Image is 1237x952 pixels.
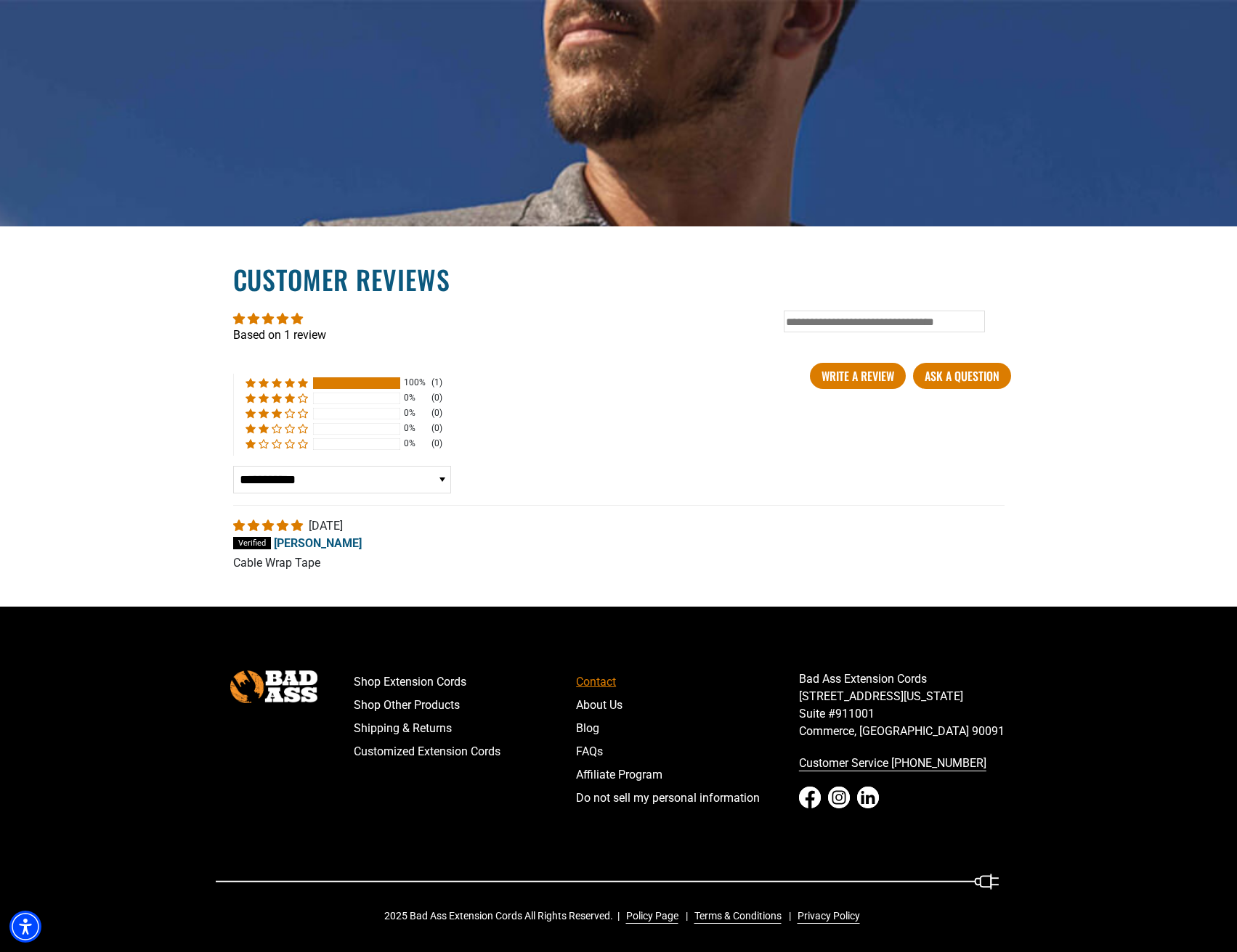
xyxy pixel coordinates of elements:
[354,694,577,717] a: Shop Other Products
[799,752,1022,775] a: call 833-674-1699
[246,377,308,389] div: 100% (1) reviews with 5 star rating
[233,519,306,533] span: 5 star review
[799,670,1022,740] p: Bad Ass Extension Cords [STREET_ADDRESS][US_STATE] Suite #911001 Commerce, [GEOGRAPHIC_DATA] 90091
[354,670,577,694] a: Shop Extension Cords
[828,787,850,808] a: Instagram - open in a new tab
[576,717,799,740] a: Blog
[784,311,985,332] input: Type in keyword and press enter...
[233,328,326,342] a: Based on 1 review - open in a new tab
[576,763,799,787] a: Affiliate Program
[576,787,799,810] a: Do not sell my personal information
[233,466,451,493] select: Sort dropdown
[799,787,821,808] a: Facebook - open in a new tab
[9,911,41,943] div: Accessibility Menu
[913,363,1011,389] a: Ask a question
[274,536,362,550] span: [PERSON_NAME]
[354,740,577,763] a: Customized Extension Cords
[620,908,678,924] a: Policy Page
[576,694,799,717] a: About Us
[309,519,343,533] span: [DATE]
[354,717,577,740] a: Shipping & Returns
[431,377,442,389] div: (1)
[233,261,1005,297] h2: Customer Reviews
[233,555,1005,571] p: Cable Wrap Tape
[230,670,317,703] img: Bad Ass Extension Cords
[404,377,427,389] div: 100%
[792,908,860,924] a: Privacy Policy
[576,740,799,763] a: FAQs
[233,311,1005,327] div: Average rating is 5.00 stars
[689,908,782,924] a: Terms & Conditions
[576,670,799,694] a: Contact
[857,787,879,808] a: LinkedIn - open in a new tab
[810,363,906,389] a: Write A Review
[384,908,870,924] div: 2025 Bad Ass Extension Cords All Rights Reserved.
